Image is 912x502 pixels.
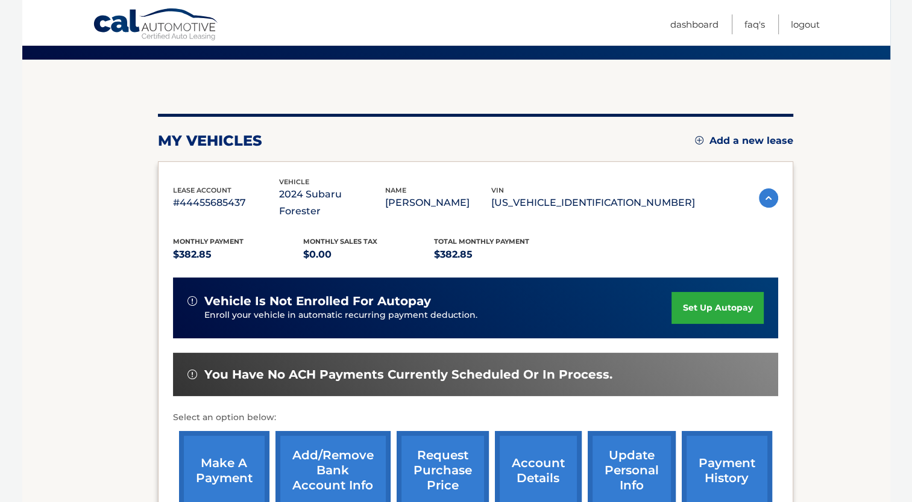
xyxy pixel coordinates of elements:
p: [PERSON_NAME] [385,194,491,211]
a: Dashboard [670,14,719,34]
p: #44455685437 [173,194,279,211]
img: alert-white.svg [187,296,197,306]
p: $382.85 [173,246,304,263]
img: accordion-active.svg [759,188,778,208]
span: You have no ACH payments currently scheduled or in process. [204,367,612,382]
p: Select an option below: [173,411,778,425]
a: Logout [791,14,820,34]
span: lease account [173,186,231,194]
span: vehicle is not enrolled for autopay [204,294,431,309]
span: name [385,186,406,194]
span: Total Monthly Payment [434,237,529,246]
p: Enroll your vehicle in automatic recurring payment deduction. [204,309,672,322]
span: Monthly Payment [173,237,244,246]
span: vehicle [279,178,309,186]
p: $382.85 [434,246,565,263]
img: add.svg [695,136,703,144]
p: $0.00 [303,246,434,263]
h2: my vehicles [158,132,262,150]
a: Add a new lease [695,135,793,147]
span: Monthly sales Tax [303,237,377,246]
a: Cal Automotive [93,8,219,43]
a: FAQ's [744,14,765,34]
p: [US_VEHICLE_IDENTIFICATION_NUMBER] [491,194,695,211]
p: 2024 Subaru Forester [279,186,385,220]
img: alert-white.svg [187,370,197,379]
a: set up autopay [671,292,763,324]
span: vin [491,186,504,194]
